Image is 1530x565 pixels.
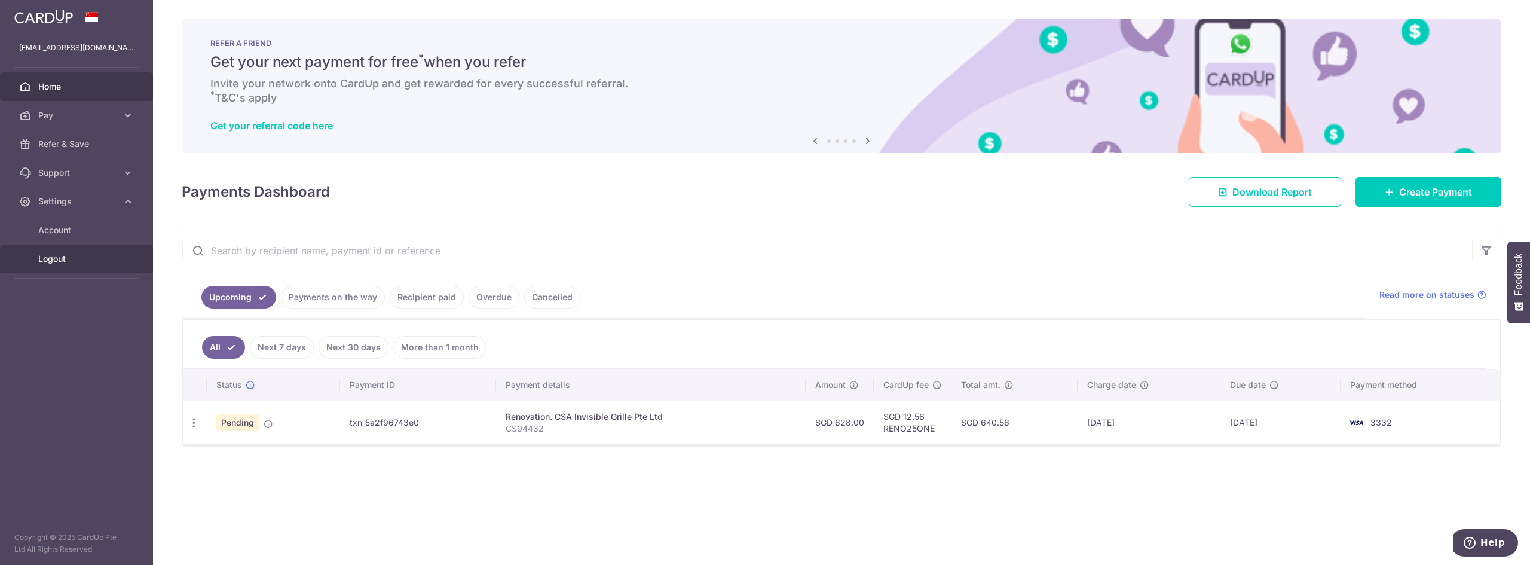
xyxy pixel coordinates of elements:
[250,336,314,359] a: Next 7 days
[496,369,806,401] th: Payment details
[38,81,117,93] span: Home
[210,53,1473,72] h5: Get your next payment for free when you refer
[38,138,117,150] span: Refer & Save
[1341,369,1500,401] th: Payment method
[38,196,117,207] span: Settings
[1370,417,1392,427] span: 3332
[806,401,874,444] td: SGD 628.00
[1399,185,1472,199] span: Create Payment
[281,286,385,309] a: Payments on the way
[210,38,1473,48] p: REFER A FRIEND
[506,423,797,435] p: CS94432
[1453,529,1518,559] iframe: Opens a widget where you can find more information
[469,286,519,309] a: Overdue
[14,10,73,24] img: CardUp
[1379,289,1486,301] a: Read more on statuses
[874,401,951,444] td: SGD 12.56 RENO25ONE
[202,336,245,359] a: All
[340,401,495,444] td: txn_5a2f96743e0
[1232,185,1312,199] span: Download Report
[340,369,495,401] th: Payment ID
[1507,242,1530,323] button: Feedback - Show survey
[1344,416,1368,430] img: Bank Card
[393,336,486,359] a: More than 1 month
[210,77,1473,105] h6: Invite your network onto CardUp and get rewarded for every successful referral. T&C's apply
[883,379,929,391] span: CardUp fee
[1513,254,1524,295] span: Feedback
[1189,177,1341,207] a: Download Report
[1230,379,1266,391] span: Due date
[390,286,464,309] a: Recipient paid
[19,42,134,54] p: [EMAIL_ADDRESS][DOMAIN_NAME]
[506,411,797,423] div: Renovation. CSA Invisible Grille Pte Ltd
[1078,401,1220,444] td: [DATE]
[38,253,117,265] span: Logout
[1379,289,1474,301] span: Read more on statuses
[216,379,242,391] span: Status
[1355,177,1501,207] a: Create Payment
[951,401,1078,444] td: SGD 640.56
[201,286,276,309] a: Upcoming
[38,224,117,236] span: Account
[961,379,1000,391] span: Total amt.
[210,120,333,132] a: Get your referral code here
[182,231,1472,270] input: Search by recipient name, payment id or reference
[319,336,388,359] a: Next 30 days
[1087,379,1136,391] span: Charge date
[815,379,846,391] span: Amount
[182,181,330,203] h4: Payments Dashboard
[524,286,580,309] a: Cancelled
[1220,401,1340,444] td: [DATE]
[182,19,1501,153] img: RAF banner
[216,414,259,431] span: Pending
[38,109,117,121] span: Pay
[38,167,117,179] span: Support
